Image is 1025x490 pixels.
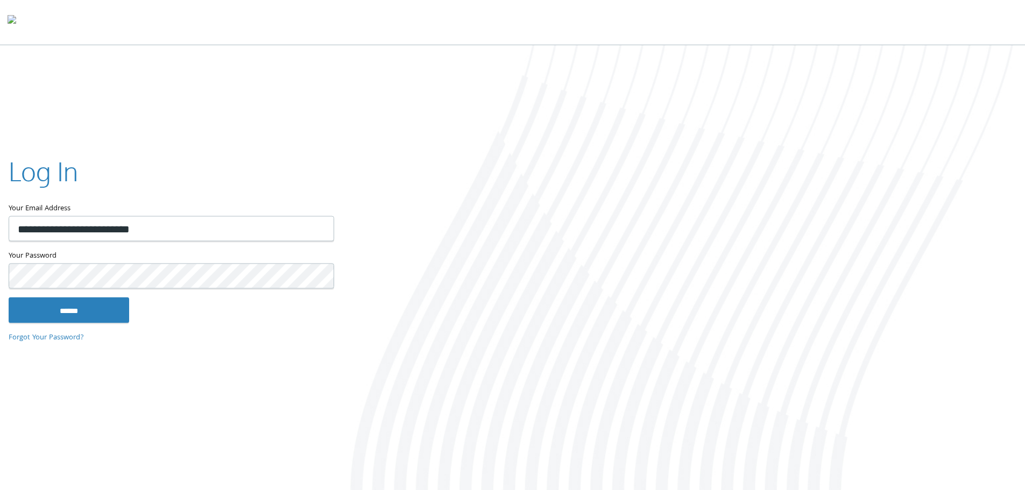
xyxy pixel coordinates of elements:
h2: Log In [9,153,78,189]
label: Your Password [9,250,333,263]
a: Forgot Your Password? [9,332,84,344]
img: todyl-logo-dark.svg [8,11,16,33]
keeper-lock: Open Keeper Popup [313,269,326,282]
keeper-lock: Open Keeper Popup [313,222,326,235]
